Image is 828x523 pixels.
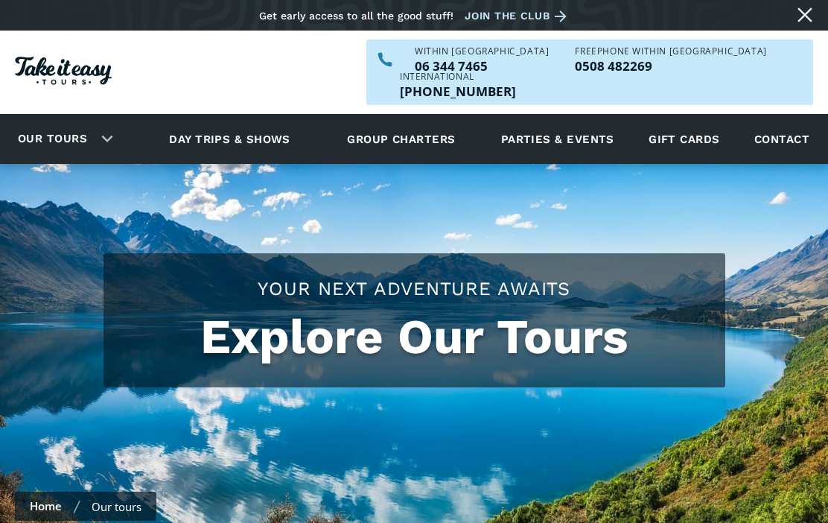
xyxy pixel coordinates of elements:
[415,60,549,72] a: Call us within NZ on 063447465
[118,309,710,365] h1: Explore Our Tours
[118,276,710,302] h2: Your Next Adventure Awaits
[92,499,141,514] div: Our tours
[575,60,766,72] p: 0508 482269
[328,118,474,159] a: Group charters
[415,60,549,72] p: 06 344 7465
[494,118,622,159] a: Parties & events
[7,121,98,156] a: Our tours
[400,85,516,98] p: [PHONE_NUMBER]
[15,492,156,521] nav: breadcrumbs
[30,498,62,513] a: Home
[400,72,516,81] div: International
[150,118,309,159] a: Day trips & shows
[575,47,766,56] div: Freephone WITHIN [GEOGRAPHIC_DATA]
[400,85,516,98] a: Call us outside of NZ on +6463447465
[415,47,549,56] div: WITHIN [GEOGRAPHIC_DATA]
[575,60,766,72] a: Call us freephone within NZ on 0508482269
[259,10,453,22] div: Get early access to all the good stuff!
[641,118,727,159] a: Gift cards
[793,3,817,27] a: Close message
[15,49,112,96] a: Homepage
[15,57,112,85] img: Take it easy Tours logo
[747,118,817,159] a: Contact
[465,7,572,25] a: Join the club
